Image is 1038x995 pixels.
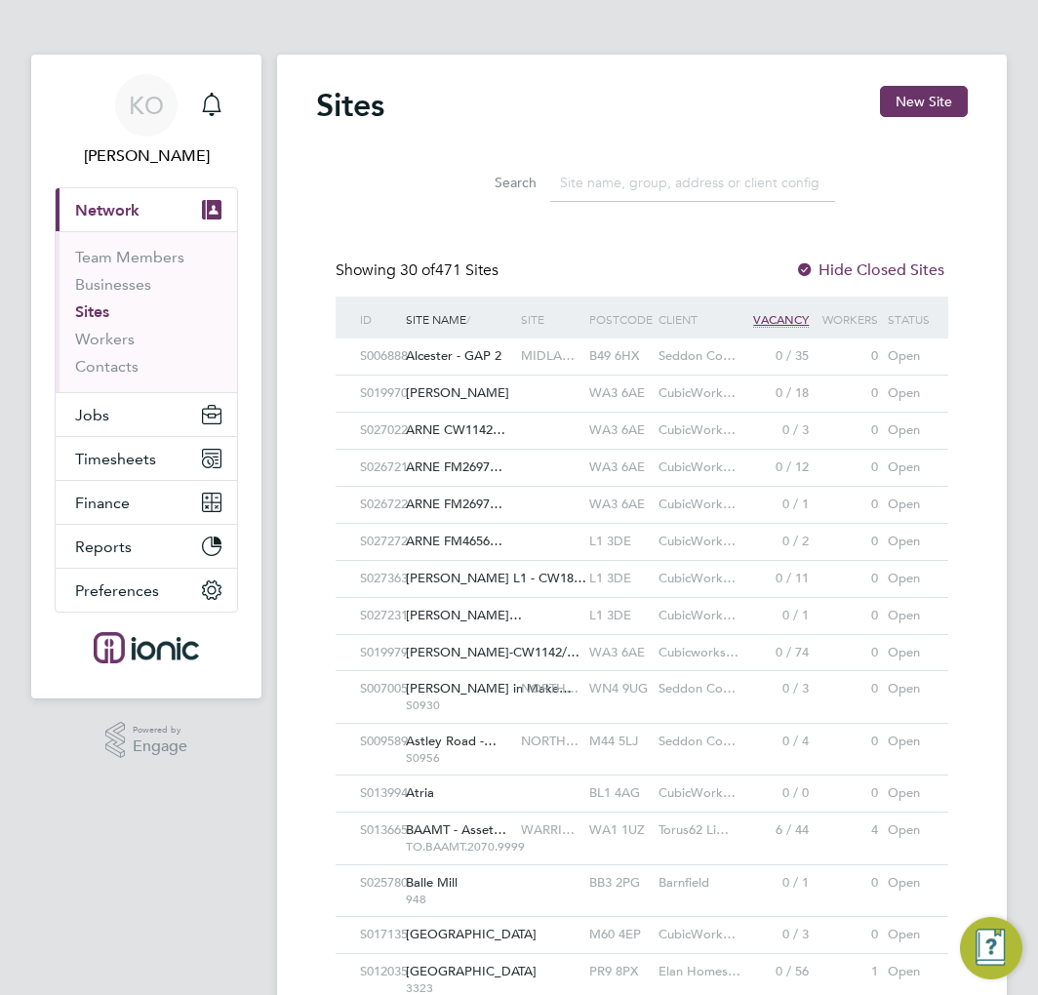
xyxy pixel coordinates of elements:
[400,260,499,280] span: 471 Sites
[814,413,883,449] div: 0
[745,561,815,597] div: 0 / 11
[883,413,929,449] div: Open
[406,458,502,475] span: ARNE FM2697…
[883,338,929,375] div: Open
[355,864,929,881] a: S025780Balle Mill 948BB3 2PGBarnfield0 / 10Open
[75,494,130,512] span: Finance
[584,724,654,760] div: M44 5LJ
[75,406,109,424] span: Jobs
[883,297,929,341] div: Status
[659,384,736,401] span: CubicWork…
[814,450,883,486] div: 0
[355,865,401,901] div: S025780
[355,813,401,849] div: S013665
[584,487,654,523] div: WA3 6AE
[883,376,929,412] div: Open
[521,680,579,696] span: NORTH…
[55,632,238,663] a: Go to home page
[883,724,929,760] div: Open
[355,297,401,341] div: ID
[883,635,929,671] div: Open
[55,74,238,168] a: KO[PERSON_NAME]
[659,496,736,512] span: CubicWork…
[406,839,511,855] span: TO.BAAMT.2070.9999
[355,916,929,933] a: S017135[GEOGRAPHIC_DATA] M60 4EPCubicWork…0 / 30Open
[56,569,237,612] button: Preferences
[355,670,929,687] a: S007005[PERSON_NAME] in Make… S0930NORTH…WN4 9UGSeddon Co…0 / 30Open
[355,917,401,953] div: S017135
[814,524,883,560] div: 0
[406,421,505,438] span: ARNE CW1142…
[745,413,815,449] div: 0 / 3
[584,413,654,449] div: WA3 6AE
[355,561,401,597] div: S027363
[56,437,237,480] button: Timesheets
[355,338,401,375] div: S006888
[400,260,435,280] span: 30 of
[883,813,929,849] div: Open
[883,917,929,953] div: Open
[584,776,654,812] div: BL1 4AG
[745,865,815,901] div: 0 / 1
[355,486,929,502] a: S026722ARNE FM2697… WA3 6AECubicWork…0 / 10Open
[659,680,736,696] span: Seddon Co…
[745,813,815,849] div: 6 / 44
[355,597,929,614] a: S027231[PERSON_NAME]… L1 3DECubicWork…0 / 10Open
[355,634,929,651] a: S019979[PERSON_NAME]-CW1142/… WA3 6AECubicworks…0 / 740Open
[406,926,537,942] span: [GEOGRAPHIC_DATA]
[75,201,140,219] span: Network
[584,376,654,412] div: WA3 6AE
[406,892,511,907] span: 948
[814,598,883,634] div: 0
[814,865,883,901] div: 0
[56,525,237,568] button: Reports
[584,917,654,953] div: M60 4EP
[56,188,237,231] button: Network
[745,635,815,671] div: 0 / 74
[584,561,654,597] div: L1 3DE
[745,450,815,486] div: 0 / 12
[745,724,815,760] div: 0 / 4
[75,450,156,468] span: Timesheets
[659,644,739,660] span: Cubicworks…
[355,338,929,354] a: S006888Alcester - GAP 2 MIDLA…B49 6HXSeddon Co…0 / 350Open
[745,487,815,523] div: 0 / 1
[584,297,654,341] div: Postcode
[659,784,736,801] span: CubicWork…
[584,524,654,560] div: L1 3DE
[516,297,585,367] div: Site Group
[75,537,132,556] span: Reports
[355,487,401,523] div: S026722
[745,776,815,812] div: 0 / 0
[355,723,929,739] a: S009589Astley Road -… S0956NORTH…M44 5LJSeddon Co…0 / 40Open
[814,635,883,671] div: 0
[814,376,883,412] div: 0
[814,954,883,990] div: 1
[406,570,586,586] span: [PERSON_NAME] L1 - CW18…
[745,917,815,953] div: 0 / 3
[883,450,929,486] div: Open
[745,598,815,634] div: 0 / 1
[355,413,401,449] div: S027022
[355,524,401,560] div: S027272
[659,533,736,549] span: CubicWork…
[31,55,261,698] nav: Main navigation
[406,347,501,364] span: Alcester - GAP 2
[406,733,497,749] span: Astley Road -…
[406,644,579,660] span: [PERSON_NAME]-CW1142/…
[406,384,509,401] span: [PERSON_NAME]
[883,671,929,707] div: Open
[814,776,883,812] div: 0
[883,954,929,990] div: Open
[133,738,187,755] span: Engage
[355,635,401,671] div: S019979
[129,93,164,118] span: KO
[883,598,929,634] div: Open
[406,697,511,713] span: S0930
[584,338,654,375] div: B49 6HX
[883,524,929,560] div: Open
[814,561,883,597] div: 0
[745,671,815,707] div: 0 / 3
[745,524,815,560] div: 0 / 2
[584,598,654,634] div: L1 3DE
